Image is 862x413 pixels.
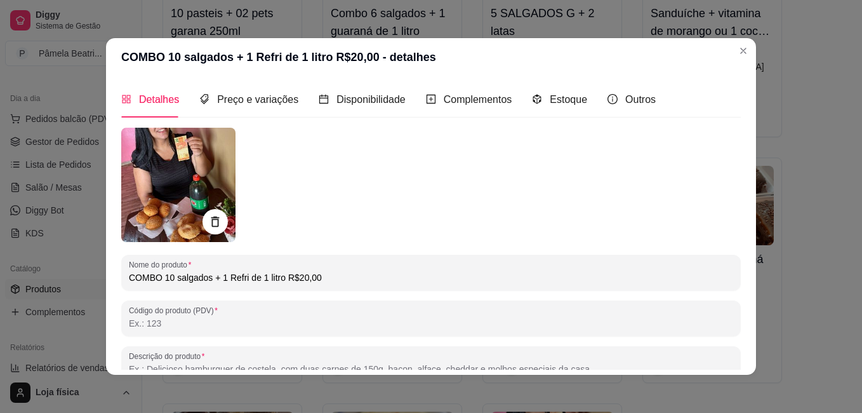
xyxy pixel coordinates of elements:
[426,94,436,104] span: plus-square
[129,317,733,330] input: Código do produto (PDV)
[199,94,209,104] span: tags
[217,94,298,105] span: Preço e variações
[129,259,196,270] label: Nome do produto
[129,271,733,284] input: Nome do produto
[139,94,179,105] span: Detalhes
[625,94,656,105] span: Outros
[121,128,235,242] img: produto
[129,363,733,376] input: Descrição do produto
[319,94,329,104] span: calendar
[733,41,753,61] button: Close
[607,94,618,104] span: info-circle
[444,94,512,105] span: Complementos
[532,94,542,104] span: code-sandbox
[129,351,209,362] label: Descrição do produto
[106,38,756,76] header: COMBO 10 salgados + 1 Refri de 1 litro R$20,00 - detalhes
[550,94,587,105] span: Estoque
[336,94,406,105] span: Disponibilidade
[121,94,131,104] span: appstore
[129,305,222,316] label: Código do produto (PDV)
